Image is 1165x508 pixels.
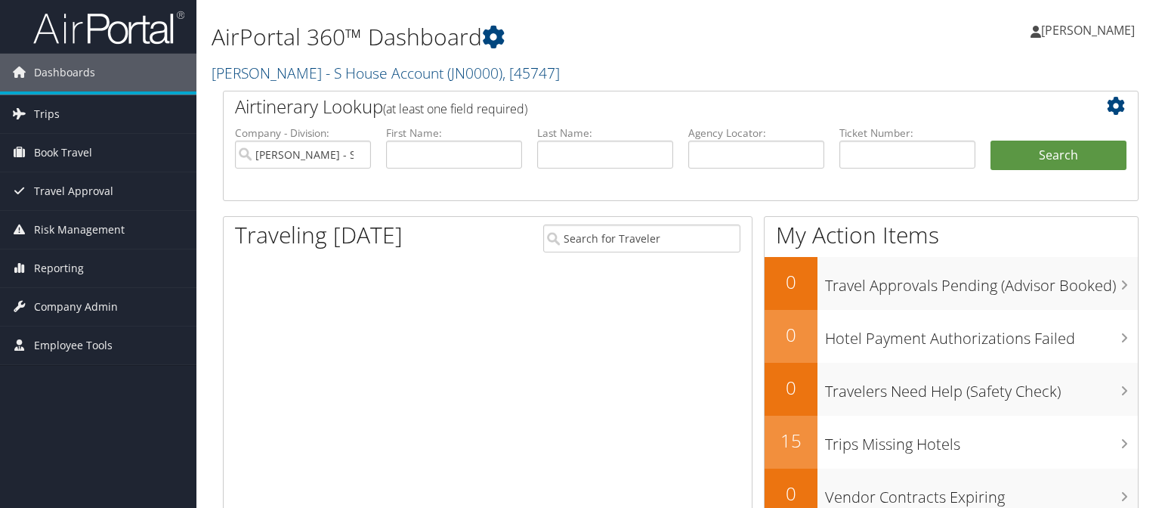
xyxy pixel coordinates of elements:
img: airportal-logo.png [33,10,184,45]
h1: AirPortal 360™ Dashboard [212,21,837,53]
span: Dashboards [34,54,95,91]
h2: 0 [765,481,817,506]
a: 0Travelers Need Help (Safety Check) [765,363,1138,416]
button: Search [990,141,1126,171]
a: 0Hotel Payment Authorizations Failed [765,310,1138,363]
span: Trips [34,95,60,133]
a: [PERSON_NAME] [1031,8,1150,53]
span: , [ 45747 ] [502,63,560,83]
h2: 0 [765,375,817,401]
h2: 0 [765,269,817,295]
h2: 0 [765,322,817,348]
label: Last Name: [537,125,673,141]
h2: Airtinerary Lookup [235,94,1050,119]
span: Book Travel [34,134,92,172]
h3: Trips Missing Hotels [825,426,1138,455]
a: 0Travel Approvals Pending (Advisor Booked) [765,257,1138,310]
label: Company - Division: [235,125,371,141]
h3: Travelers Need Help (Safety Check) [825,373,1138,402]
input: Search for Traveler [543,225,740,252]
label: Ticket Number: [839,125,975,141]
span: Employee Tools [34,327,113,364]
label: Agency Locator: [688,125,824,141]
h2: 15 [765,428,817,454]
span: ( JN0000 ) [447,63,502,83]
h1: My Action Items [765,219,1138,251]
label: First Name: [386,125,522,141]
h3: Vendor Contracts Expiring [825,479,1138,508]
span: (at least one field required) [383,101,527,117]
a: [PERSON_NAME] - S House Account [212,63,560,83]
span: Travel Approval [34,172,113,210]
span: Reporting [34,249,84,287]
h3: Travel Approvals Pending (Advisor Booked) [825,268,1138,296]
span: Risk Management [34,211,125,249]
h1: Traveling [DATE] [235,219,403,251]
h3: Hotel Payment Authorizations Failed [825,321,1138,349]
span: Company Admin [34,288,118,326]
a: 15Trips Missing Hotels [765,416,1138,469]
span: [PERSON_NAME] [1041,22,1135,39]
